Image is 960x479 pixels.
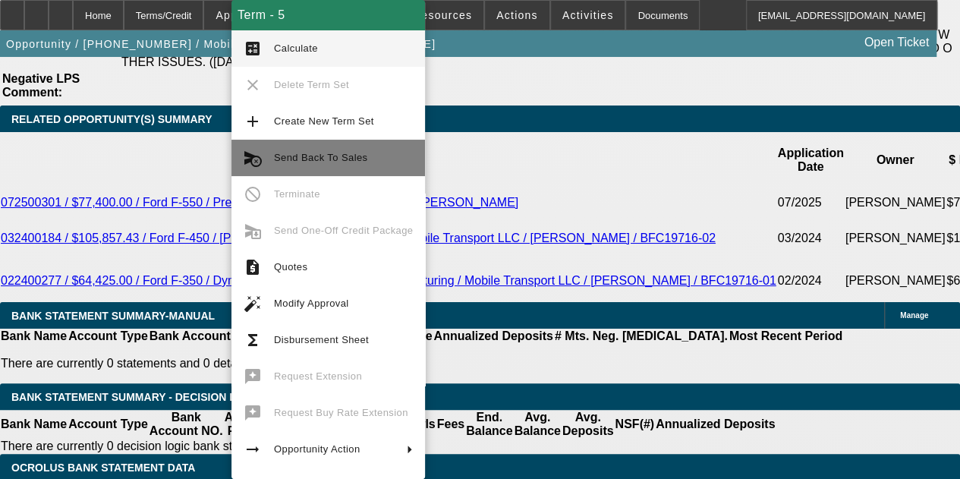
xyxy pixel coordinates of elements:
span: Resources [413,9,472,21]
th: Annualized Deposits [655,410,776,439]
span: Modify Approval [274,298,349,309]
mat-icon: calculate [244,39,262,58]
a: 032400184 / $105,857.43 / Ford F-450 / [PERSON_NAME] Chicago, Inc. / Mobile Transport LLC / [PERS... [1,232,716,244]
span: Activities [562,9,614,21]
span: Send Back To Sales [274,152,367,163]
p: There are currently 0 statements and 0 details entered on this opportunity [1,357,842,370]
a: Open Ticket [858,30,935,55]
td: 07/2025 [777,188,845,217]
mat-icon: cancel_schedule_send [244,149,262,167]
th: Application Date [777,132,845,188]
th: Bank Account NO. [149,329,257,344]
button: Application [204,1,289,30]
span: Manage [900,311,928,320]
span: Calculate [274,43,318,54]
mat-icon: auto_fix_high [244,295,262,313]
span: Bank Statement Summary - Decision Logic [11,391,263,403]
a: 022400277 / $64,425.00 / Ford F-350 / Dynamic Towing Equipment & Manufacturing / Mobile Transport... [1,274,776,287]
button: Resources [401,1,483,30]
span: Quotes [274,261,307,273]
button: Actions [485,1,549,30]
mat-icon: functions [244,331,262,349]
mat-icon: arrow_right_alt [244,440,262,459]
th: Avg. Deposits [562,410,615,439]
span: Create New Term Set [274,115,374,127]
th: NSF(#) [614,410,655,439]
span: BANK STATEMENT SUMMARY-MANUAL [11,310,215,322]
button: Activities [551,1,625,30]
a: 072500301 / $77,400.00 / Ford F-550 / Pre-approval / Mobile Transport LLC / [PERSON_NAME] [1,196,518,209]
th: Avg. Balance [513,410,561,439]
th: Account Type [68,329,149,344]
span: RELATED OPPORTUNITY(S) SUMMARY [11,113,212,125]
th: Activity Period [224,410,269,439]
mat-icon: request_quote [244,258,262,276]
th: End. Balance [465,410,513,439]
mat-icon: add [244,112,262,131]
th: Fees [436,410,465,439]
th: Annualized Deposits [433,329,553,344]
span: Application [216,9,278,21]
span: Opportunity / [PHONE_NUMBER] / Mobile Transport LLC / [PERSON_NAME] [6,38,436,50]
td: 03/2024 [777,217,845,260]
span: Actions [496,9,538,21]
b: Negative LPS Comment: [2,72,80,99]
td: 02/2024 [777,260,845,302]
th: Most Recent Period [729,329,843,344]
td: [PERSON_NAME] [845,188,946,217]
span: Disbursement Sheet [274,334,369,345]
td: [PERSON_NAME] [845,217,946,260]
span: OCROLUS BANK STATEMENT DATA [11,462,195,474]
td: [PERSON_NAME] [845,260,946,302]
th: Owner [845,132,946,188]
span: Opportunity Action [274,443,360,455]
th: # Mts. Neg. [MEDICAL_DATA]. [554,329,729,344]
th: Bank Account NO. [149,410,224,439]
th: Account Type [68,410,149,439]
